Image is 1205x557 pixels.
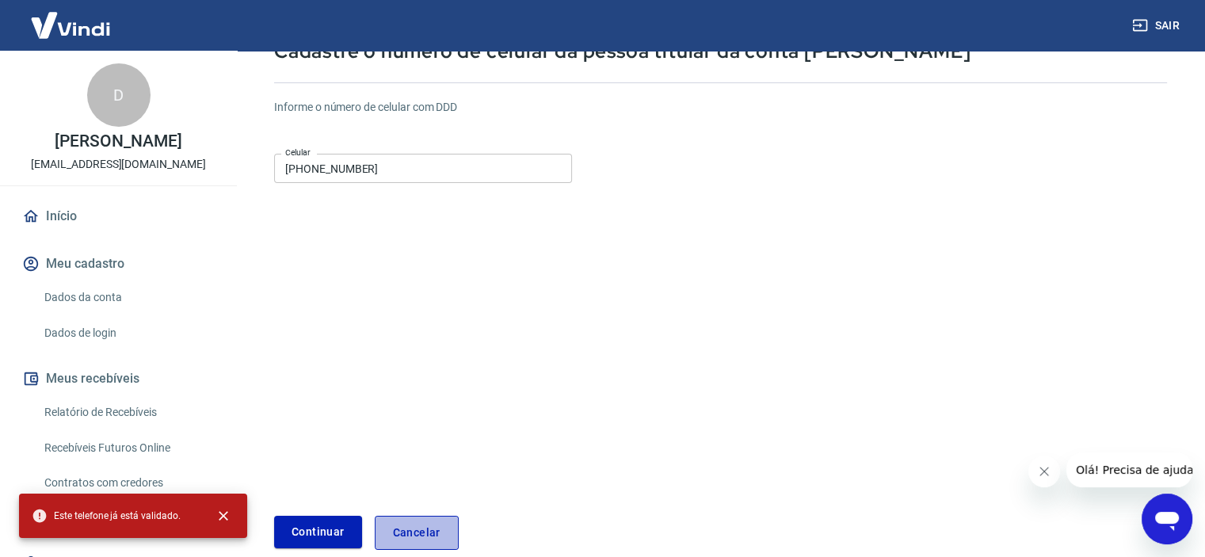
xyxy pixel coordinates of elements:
[274,39,1167,63] p: Cadastre o número de celular da pessoa titular da conta [PERSON_NAME]
[19,199,218,234] a: Início
[1066,452,1192,487] iframe: Mensagem da empresa
[87,63,151,127] div: D
[206,498,241,533] button: close
[19,246,218,281] button: Meu cadastro
[38,317,218,349] a: Dados de login
[274,516,362,548] button: Continuar
[1028,456,1060,487] iframe: Fechar mensagem
[19,361,218,396] button: Meus recebíveis
[31,156,206,173] p: [EMAIL_ADDRESS][DOMAIN_NAME]
[38,396,218,429] a: Relatório de Recebíveis
[10,11,133,24] span: Olá! Precisa de ajuda?
[38,467,218,499] a: Contratos com credores
[1129,11,1186,40] button: Sair
[375,516,459,550] a: Cancelar
[55,133,181,150] p: [PERSON_NAME]
[38,281,218,314] a: Dados da conta
[274,99,1167,116] h6: Informe o número de celular com DDD
[32,508,181,524] span: Este telefone já está validado.
[38,432,218,464] a: Recebíveis Futuros Online
[19,1,122,49] img: Vindi
[1142,494,1192,544] iframe: Botão para abrir a janela de mensagens
[285,147,311,158] label: Celular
